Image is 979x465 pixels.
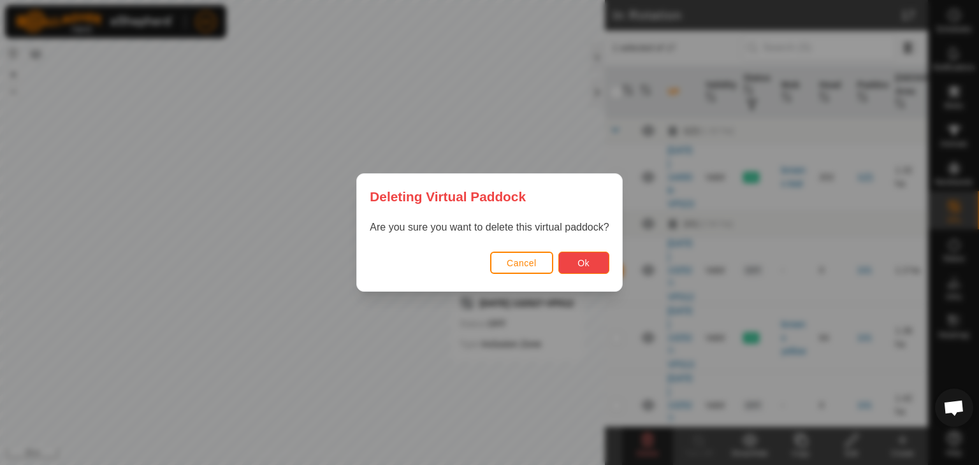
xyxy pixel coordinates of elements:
[558,252,609,274] button: Ok
[370,220,609,235] p: Are you sure you want to delete this virtual paddock?
[577,258,590,268] span: Ok
[935,389,973,427] div: Open chat
[507,258,537,268] span: Cancel
[370,187,526,206] span: Deleting Virtual Paddock
[490,252,553,274] button: Cancel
